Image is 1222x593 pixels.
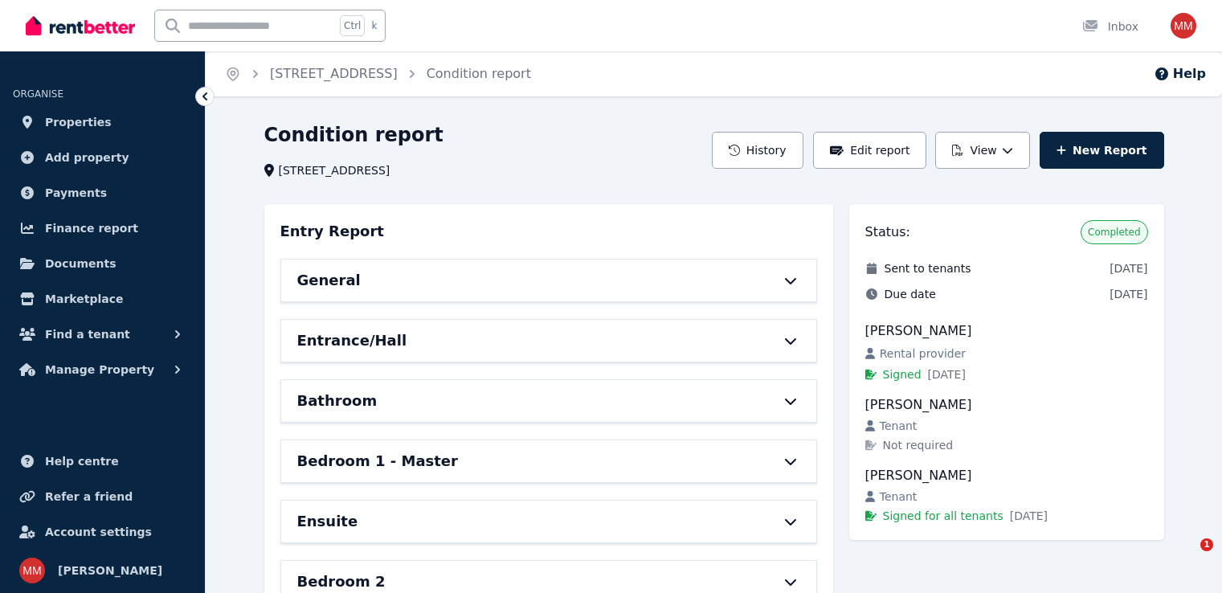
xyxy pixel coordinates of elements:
button: View [935,132,1029,169]
span: Documents [45,254,116,273]
iframe: Intercom live chat [1167,538,1206,577]
span: [DATE] [1110,260,1147,276]
div: [PERSON_NAME] [865,321,1148,341]
a: Account settings [13,516,192,548]
h1: Condition report [264,122,443,148]
span: Not required [883,437,954,453]
h6: Bedroom 1 - Master [297,450,458,472]
div: [PERSON_NAME] [865,395,1148,415]
span: Rental provider [880,346,966,362]
img: RentBetter [26,14,135,38]
a: Payments [13,177,192,209]
span: [DATE] [928,366,966,382]
h6: General [297,269,361,292]
span: k [371,19,377,32]
nav: Breadcrumb [206,51,550,96]
button: Edit report [813,132,927,169]
a: [STREET_ADDRESS] [270,66,398,81]
span: Account settings [45,522,152,542]
span: [STREET_ADDRESS] [279,162,390,178]
h3: Entry Report [280,220,384,243]
span: [DATE] [1010,508,1048,524]
span: Marketplace [45,289,123,309]
span: 1 [1200,538,1213,551]
span: Finance report [45,219,138,238]
span: Manage Property [45,360,154,379]
h6: Bedroom 2 [297,571,386,593]
a: Finance report [13,212,192,244]
span: [PERSON_NAME] [58,561,162,580]
a: Add property [13,141,192,174]
a: New Report [1040,132,1164,169]
span: Help centre [45,452,119,471]
span: Tenant [880,418,918,434]
a: Marketplace [13,283,192,315]
h6: Ensuite [297,510,358,533]
div: [PERSON_NAME] [865,466,1148,485]
button: History [712,132,803,169]
span: Tenant [880,489,918,505]
span: Signed for all tenants [883,508,1003,524]
span: Refer a friend [45,487,133,506]
h6: Bathroom [297,390,378,412]
span: Properties [45,112,112,132]
span: ORGANISE [13,88,63,100]
span: Sent to tenants [885,260,971,276]
a: Properties [13,106,192,138]
span: Payments [45,183,107,202]
h3: Status: [865,223,910,242]
span: Add property [45,148,129,167]
span: Ctrl [340,15,365,36]
a: Refer a friend [13,481,192,513]
button: Manage Property [13,354,192,386]
span: Completed [1088,226,1140,239]
img: Matthew Moussa [1171,13,1196,39]
span: Due date [885,286,936,302]
span: Signed [883,366,922,382]
button: Find a tenant [13,318,192,350]
a: Condition report [427,66,531,81]
div: Inbox [1082,18,1138,35]
h6: Entrance/Hall [297,329,407,352]
a: Help centre [13,445,192,477]
img: Matthew Moussa [19,558,45,583]
span: Find a tenant [45,325,130,344]
a: Documents [13,247,192,280]
span: [DATE] [1110,286,1147,302]
button: Help [1154,64,1206,84]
